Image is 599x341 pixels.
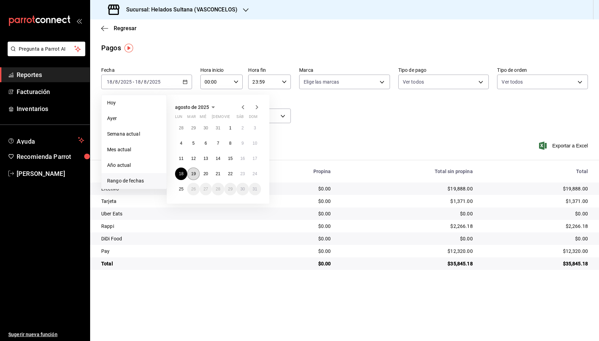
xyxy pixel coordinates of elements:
abbr: 30 de agosto de 2025 [240,187,245,191]
button: open_drawer_menu [76,18,82,24]
span: Facturación [17,87,84,96]
button: 19 de agosto de 2025 [187,168,199,180]
abbr: 6 de agosto de 2025 [205,141,207,146]
abbr: 24 de agosto de 2025 [253,171,257,176]
div: $0.00 [342,235,473,242]
button: 31 de agosto de 2025 [249,183,261,195]
abbr: 11 de agosto de 2025 [179,156,183,161]
span: Recomienda Parrot [17,152,84,161]
button: 11 de agosto de 2025 [175,152,187,165]
button: 12 de agosto de 2025 [187,152,199,165]
div: Propina [259,169,331,174]
span: Mes actual [107,146,161,153]
input: -- [135,79,141,85]
abbr: 21 de agosto de 2025 [216,171,220,176]
button: 16 de agosto de 2025 [236,152,249,165]
a: Pregunta a Parrot AI [5,50,85,58]
abbr: 31 de julio de 2025 [216,126,220,130]
button: 13 de agosto de 2025 [200,152,212,165]
abbr: lunes [175,114,182,122]
abbr: 23 de agosto de 2025 [240,171,245,176]
div: $12,320.00 [342,248,473,255]
abbr: 9 de agosto de 2025 [241,141,244,146]
abbr: domingo [249,114,258,122]
abbr: 10 de agosto de 2025 [253,141,257,146]
abbr: jueves [212,114,253,122]
div: $0.00 [259,198,331,205]
label: Hora inicio [200,68,243,73]
span: - [133,79,134,85]
abbr: 15 de agosto de 2025 [228,156,233,161]
span: Regresar [114,25,137,32]
button: 26 de agosto de 2025 [187,183,199,195]
button: 18 de agosto de 2025 [175,168,187,180]
button: 9 de agosto de 2025 [236,137,249,150]
div: $0.00 [259,235,331,242]
span: Ver todos [403,78,424,85]
div: Rappi [101,223,248,230]
button: 7 de agosto de 2025 [212,137,224,150]
div: $0.00 [259,248,331,255]
abbr: 19 de agosto de 2025 [191,171,196,176]
span: Año actual [107,162,161,169]
button: 4 de agosto de 2025 [175,137,187,150]
span: agosto de 2025 [175,104,209,110]
abbr: miércoles [200,114,206,122]
div: Uber Eats [101,210,248,217]
button: 30 de julio de 2025 [200,122,212,134]
div: $0.00 [259,223,331,230]
div: $35,845.18 [342,260,473,267]
div: $0.00 [259,260,331,267]
abbr: 29 de julio de 2025 [191,126,196,130]
input: ---- [120,79,132,85]
label: Tipo de pago [398,68,489,73]
button: 28 de julio de 2025 [175,122,187,134]
abbr: 1 de agosto de 2025 [229,126,232,130]
div: Pay [101,248,248,255]
abbr: 2 de agosto de 2025 [241,126,244,130]
button: agosto de 2025 [175,103,217,111]
span: [PERSON_NAME] [17,169,84,178]
abbr: 13 de agosto de 2025 [203,156,208,161]
span: / [118,79,120,85]
div: $1,371.00 [342,198,473,205]
span: / [141,79,143,85]
abbr: martes [187,114,196,122]
div: $0.00 [484,235,588,242]
button: 10 de agosto de 2025 [249,137,261,150]
h3: Sucursal: Helados Sultana (VASCONCELOS) [121,6,237,14]
div: Tarjeta [101,198,248,205]
button: 15 de agosto de 2025 [224,152,236,165]
button: 14 de agosto de 2025 [212,152,224,165]
label: Tipo de orden [497,68,588,73]
abbr: 3 de agosto de 2025 [254,126,256,130]
label: Hora fin [248,68,291,73]
button: 5 de agosto de 2025 [187,137,199,150]
img: Tooltip marker [124,44,133,52]
abbr: 12 de agosto de 2025 [191,156,196,161]
abbr: 8 de agosto de 2025 [229,141,232,146]
abbr: 30 de julio de 2025 [203,126,208,130]
button: 22 de agosto de 2025 [224,168,236,180]
abbr: 27 de agosto de 2025 [203,187,208,191]
abbr: 7 de agosto de 2025 [217,141,219,146]
div: $0.00 [259,210,331,217]
button: 30 de agosto de 2025 [236,183,249,195]
abbr: 18 de agosto de 2025 [179,171,183,176]
div: $0.00 [342,210,473,217]
button: 2 de agosto de 2025 [236,122,249,134]
abbr: 22 de agosto de 2025 [228,171,233,176]
span: Ver todos [502,78,523,85]
span: / [147,79,149,85]
button: 17 de agosto de 2025 [249,152,261,165]
button: 20 de agosto de 2025 [200,168,212,180]
div: Total [101,260,248,267]
label: Fecha [101,68,192,73]
span: / [113,79,115,85]
abbr: 16 de agosto de 2025 [240,156,245,161]
span: Ayer [107,115,161,122]
div: Total sin propina [342,169,473,174]
abbr: 4 de agosto de 2025 [180,141,182,146]
button: Exportar a Excel [540,142,588,150]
